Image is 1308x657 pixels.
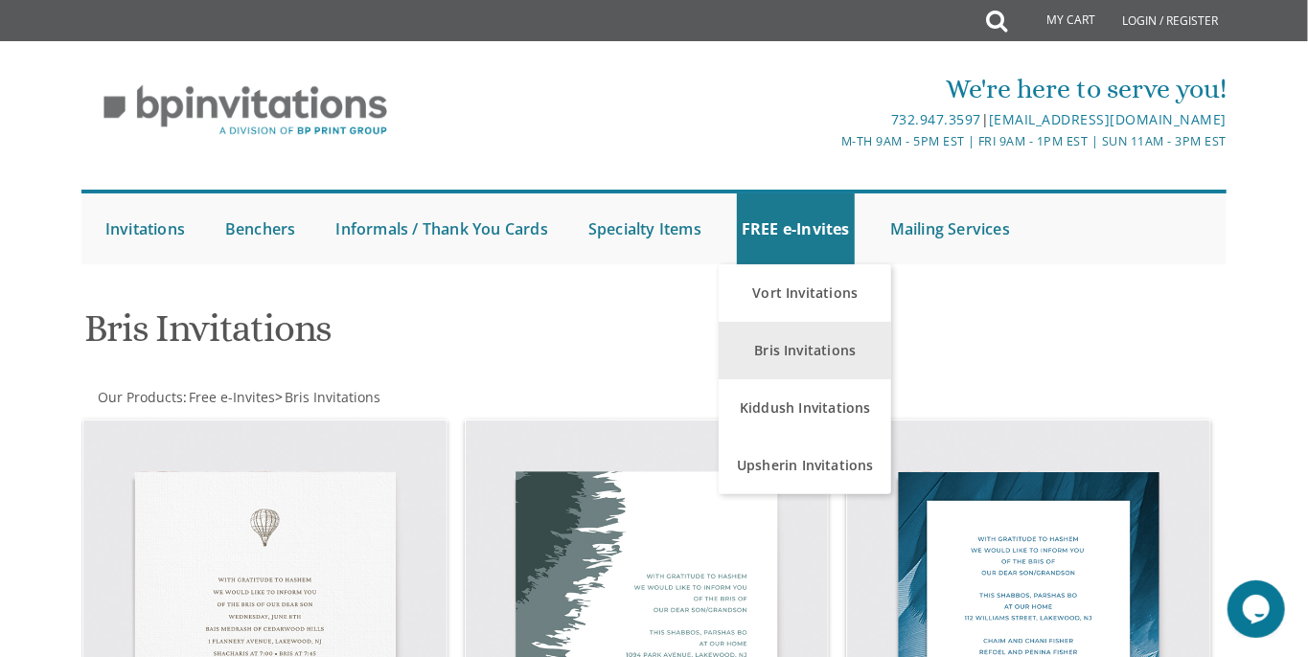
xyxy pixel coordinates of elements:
[283,388,380,406] a: Bris Invitations
[187,388,275,406] a: Free e-Invites
[464,108,1227,131] div: |
[220,193,301,264] a: Benchers
[1006,2,1110,40] a: My Cart
[1228,580,1289,638] iframe: chat widget
[719,322,891,379] a: Bris Invitations
[891,110,981,128] a: 732.947.3597
[332,193,553,264] a: Informals / Thank You Cards
[285,388,380,406] span: Bris Invitations
[989,110,1227,128] a: [EMAIL_ADDRESS][DOMAIN_NAME]
[719,379,891,437] a: Kiddush Invitations
[189,388,275,406] span: Free e-Invites
[584,193,706,264] a: Specialty Items
[464,70,1227,108] div: We're here to serve you!
[96,388,183,406] a: Our Products
[885,193,1015,264] a: Mailing Services
[464,131,1227,151] div: M-Th 9am - 5pm EST | Fri 9am - 1pm EST | Sun 11am - 3pm EST
[85,307,835,364] h1: Bris Invitations
[275,388,380,406] span: >
[81,388,654,407] div: :
[101,193,190,264] a: Invitations
[719,437,891,494] a: Upsherin Invitations
[737,193,855,264] a: FREE e-Invites
[719,264,891,322] a: Vort Invitations
[81,71,410,150] img: BP Invitation Loft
